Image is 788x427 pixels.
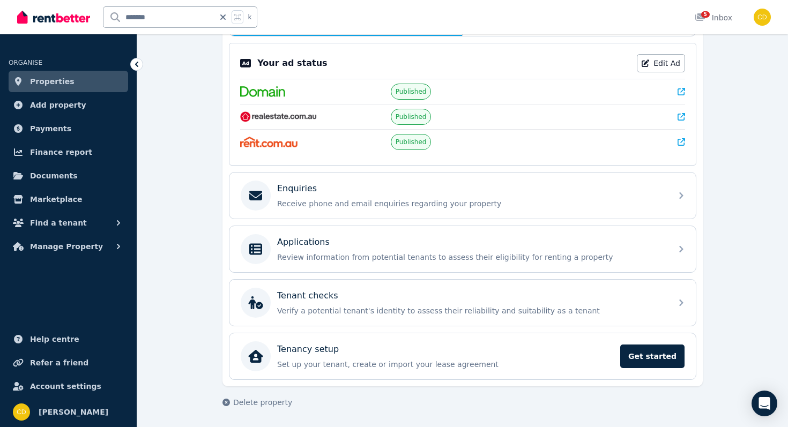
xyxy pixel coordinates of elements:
span: Account settings [30,380,101,393]
a: Payments [9,118,128,139]
a: Refer a friend [9,352,128,373]
a: ApplicationsReview information from potential tenants to assess their eligibility for renting a p... [229,226,696,272]
p: Set up your tenant, create or import your lease agreement [277,359,614,370]
img: Chris Dimitropoulos [754,9,771,26]
span: Properties [30,75,75,88]
span: Find a tenant [30,216,87,229]
span: ORGANISE [9,59,42,66]
span: Payments [30,122,71,135]
span: [PERSON_NAME] [39,406,108,418]
a: Tenancy setupSet up your tenant, create or import your lease agreementGet started [229,333,696,379]
span: Help centre [30,333,79,346]
p: Verify a potential tenant's identity to assess their reliability and suitability as a tenant [277,305,665,316]
span: Published [396,138,427,146]
a: Finance report [9,141,128,163]
img: Domain.com.au [240,86,285,97]
p: Your ad status [257,57,327,70]
span: 5 [701,11,710,18]
p: Receive phone and email enquiries regarding your property [277,198,665,209]
span: Manage Property [30,240,103,253]
span: k [248,13,251,21]
button: Delete property [222,397,292,408]
img: Rent.com.au [240,137,298,147]
a: Properties [9,71,128,92]
a: Marketplace [9,189,128,210]
span: Documents [30,169,78,182]
button: Find a tenant [9,212,128,234]
img: Chris Dimitropoulos [13,403,30,421]
span: Finance report [30,146,92,159]
span: Published [396,87,427,96]
button: Manage Property [9,236,128,257]
p: Tenant checks [277,289,338,302]
div: Inbox [695,12,732,23]
span: Delete property [233,397,292,408]
a: EnquiriesReceive phone and email enquiries regarding your property [229,173,696,219]
p: Applications [277,236,330,249]
a: Account settings [9,376,128,397]
span: Refer a friend [30,356,88,369]
a: Edit Ad [637,54,685,72]
a: Documents [9,165,128,186]
span: Marketplace [30,193,82,206]
a: Help centre [9,328,128,350]
span: Add property [30,99,86,111]
p: Review information from potential tenants to assess their eligibility for renting a property [277,252,665,263]
img: RealEstate.com.au [240,111,317,122]
span: Published [396,113,427,121]
span: Get started [620,344,685,368]
a: Tenant checksVerify a potential tenant's identity to assess their reliability and suitability as ... [229,280,696,326]
img: RentBetter [17,9,90,25]
a: Add property [9,94,128,116]
p: Tenancy setup [277,343,339,356]
div: Open Intercom Messenger [752,391,777,416]
p: Enquiries [277,182,317,195]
